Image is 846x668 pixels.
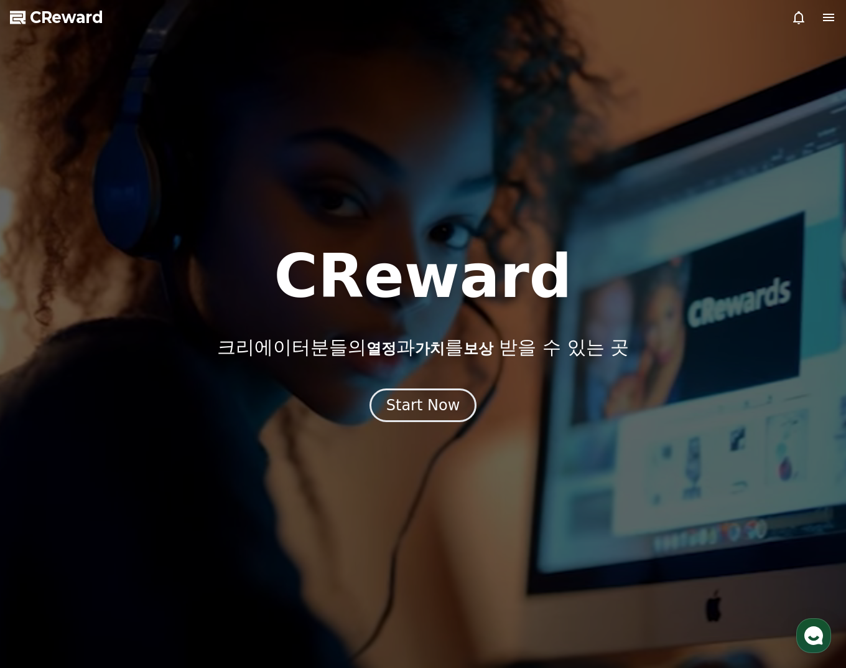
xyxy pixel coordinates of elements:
span: 열정 [366,340,396,357]
span: 홈 [39,413,47,423]
p: 크리에이터분들의 과 를 받을 수 있는 곳 [217,336,629,359]
span: 대화 [114,414,129,424]
span: 가치 [415,340,445,357]
span: 보상 [463,340,493,357]
div: Start Now [386,395,460,415]
a: Start Now [370,401,477,413]
button: Start Now [370,388,477,422]
h1: CReward [274,247,572,306]
a: CReward [10,7,103,27]
span: CReward [30,7,103,27]
a: 대화 [82,395,160,426]
a: 설정 [160,395,239,426]
span: 설정 [192,413,207,423]
a: 홈 [4,395,82,426]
